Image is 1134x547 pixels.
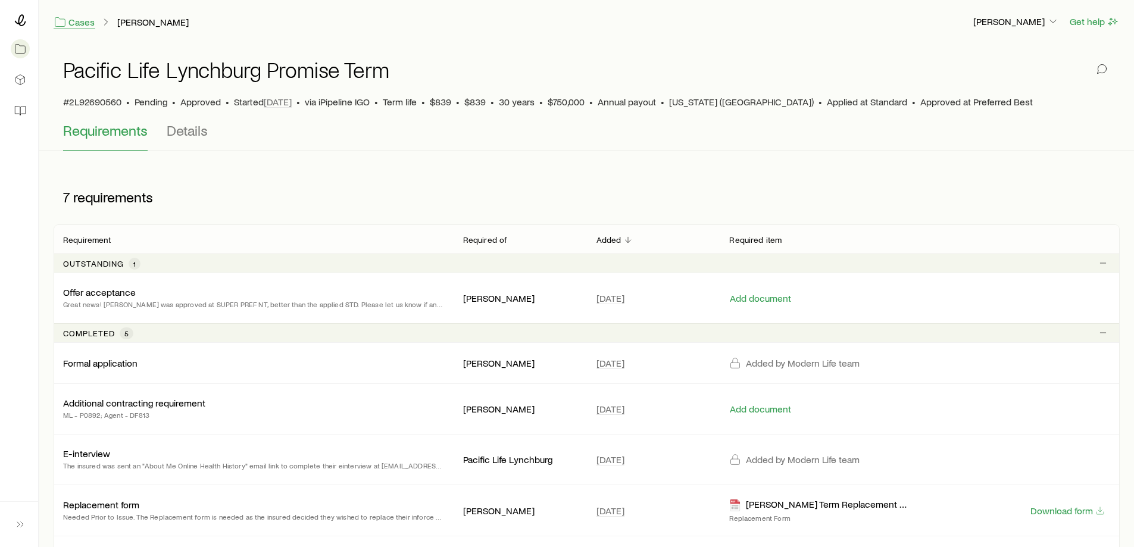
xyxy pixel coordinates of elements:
p: Required item [729,235,782,245]
button: Download form [1030,505,1105,517]
span: • [491,96,494,108]
span: #2L92690560 [63,96,121,108]
span: Details [167,122,208,139]
span: [US_STATE] ([GEOGRAPHIC_DATA]) [669,96,814,108]
p: Required of [463,235,508,245]
span: [DATE] [596,403,624,415]
span: • [589,96,593,108]
button: Add document [729,404,792,415]
p: Formal application [63,357,138,369]
p: Requirement [63,235,111,245]
span: 1 [133,259,136,268]
span: 30 years [499,96,535,108]
span: • [421,96,425,108]
button: [PERSON_NAME] [973,15,1060,29]
span: 5 [124,329,129,338]
span: via iPipeline IGO [305,96,370,108]
span: $839 [464,96,486,108]
button: Get help [1069,15,1120,29]
p: [PERSON_NAME] [463,292,577,304]
span: requirements [73,189,153,205]
p: [PERSON_NAME] [463,505,577,517]
span: • [661,96,664,108]
span: [DATE] [264,96,292,108]
p: [PERSON_NAME] [973,15,1059,27]
span: • [539,96,543,108]
p: Outstanding [63,259,124,268]
p: Offer acceptance [63,286,136,298]
a: Cases [54,15,95,29]
p: Great news! [PERSON_NAME] was approved at SUPER PREF NT, better than the applied STD. Please let ... [63,298,444,310]
div: [PERSON_NAME] Term Replacement Form Signed 09 [729,498,910,512]
span: Applied at Standard [827,96,907,108]
span: [DATE] [596,292,624,304]
p: Replacement Form [729,513,910,523]
p: E-interview [63,448,110,460]
p: [PERSON_NAME] [463,403,577,415]
span: Term life [383,96,417,108]
span: [DATE] [596,454,624,465]
span: • [296,96,300,108]
p: Added [596,235,621,245]
p: Started [234,96,292,108]
p: The insured was sent an "About Me Online Health History" email link to complete their einterview ... [63,460,444,471]
span: $839 [430,96,451,108]
span: • [456,96,460,108]
p: Completed [63,329,115,338]
button: Add document [729,293,792,304]
p: Pending [135,96,167,108]
p: [PERSON_NAME] [463,357,577,369]
p: Added by Modern Life team [746,454,860,465]
span: Approved [180,96,221,108]
span: • [912,96,916,108]
p: Replacement form [63,499,139,511]
div: Application details tabs [63,122,1110,151]
span: • [126,96,130,108]
span: Approved at Preferred Best [920,96,1033,108]
span: • [172,96,176,108]
span: $750,000 [548,96,585,108]
span: • [226,96,229,108]
h1: Pacific Life Lynchburg Promise Term [63,58,389,82]
p: Additional contracting requirement [63,397,205,409]
p: Pacific Life Lynchburg [463,454,577,465]
p: Needed Prior to Issue. The Replacement form is needed as the insured decided they wished to repla... [63,511,444,523]
span: • [374,96,378,108]
span: Requirements [63,122,148,139]
span: • [819,96,822,108]
span: [DATE] [596,357,624,369]
p: Added by Modern Life team [746,357,860,369]
span: 7 [63,189,70,205]
span: [DATE] [596,505,624,517]
a: [PERSON_NAME] [117,17,189,28]
p: ML - P0892; Agent - DF813 [63,409,205,421]
span: Annual payout [598,96,656,108]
